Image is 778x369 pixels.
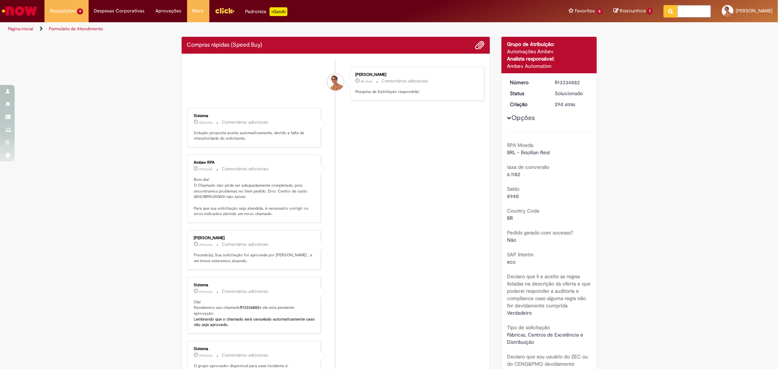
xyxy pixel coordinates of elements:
a: Formulário de Atendimento [49,26,103,32]
span: 29d atrás [200,290,213,294]
p: +GenAi [270,7,287,16]
span: Não [507,237,516,243]
time: 29/07/2025 17:29:45 [200,290,213,294]
span: Rascunhos [620,7,646,14]
b: Declaro que li e aceito as regras listadas na descrição da oferta e que poderei responder a audit... [507,273,591,309]
b: Saldo [507,186,519,192]
span: 9 [77,8,83,15]
a: Rascunhos [614,8,653,15]
p: Bom dia! O Chamado não pôde ser adequadamente completado, pois encontramos problemas no item pedi... [194,177,316,217]
div: 29/07/2025 17:29:30 [555,101,589,108]
b: RPA Moeda [507,142,533,148]
span: Fábricas, Centros de Excelência e Distribuição [507,331,585,345]
small: Comentários adicionais [222,352,269,358]
p: Prezado(a), Sua solicitação foi aprovada por [PERSON_NAME] , e em breve estaremos atuando. [194,252,316,264]
button: Adicionar anexos [475,40,484,50]
small: Comentários adicionais [222,119,269,125]
b: R13334882 [240,305,260,310]
p: Solução proposta aceita automaticamente, devido a falta de interatividade do solicitante. [194,130,316,141]
span: 29d atrás [555,101,575,108]
div: [PERSON_NAME] [194,236,316,240]
b: Tipo de solicitação [507,324,550,331]
small: Comentários adicionais [382,78,428,84]
time: 27/08/2025 09:11:31 [361,79,372,83]
time: 30/07/2025 03:53:09 [200,167,213,171]
small: Comentários adicionais [222,166,269,172]
span: Favoritos [575,7,595,15]
time: 29/07/2025 17:29:42 [200,353,213,358]
span: Despesas Corporativas [94,7,145,15]
a: Página inicial [8,26,33,32]
div: Alrino Alves Da Silva Junior [327,74,344,90]
dt: Criação [504,101,549,108]
span: ecc [507,259,516,265]
span: 29d atrás [200,242,213,247]
span: 6.1182 [507,171,520,178]
b: Lembrando que o chamado será cancelado automaticamente caso não seja aprovado. [194,316,316,328]
dt: Número [504,79,549,86]
div: Grupo de Atribuição: [507,40,591,48]
span: Verdadeiro [507,310,532,316]
time: 06/08/2025 16:00:03 [200,120,213,125]
p: Pesquisa de Satisfação respondida! [355,89,477,95]
span: More [193,7,204,15]
span: Requisições [50,7,76,15]
h2: Compras rápidas (Speed Buy) Histórico de tíquete [187,42,263,48]
dt: Status [504,90,549,97]
span: [PERSON_NAME] [736,8,773,14]
time: 29/07/2025 18:28:22 [200,242,213,247]
div: Sistema [194,114,316,118]
div: R13334882 [555,79,589,86]
img: ServiceNow [1,4,38,18]
span: BR [507,215,513,221]
small: Comentários adicionais [222,241,269,248]
p: Olá! Recebemos seu chamado e ele esta pendente aprovação. [194,299,316,328]
span: 29d atrás [200,167,213,171]
div: Ambev Automation [507,62,591,70]
ul: Trilhas de página [5,22,513,36]
time: 29/07/2025 17:29:30 [555,101,575,108]
b: Country Code [507,207,539,214]
span: 22d atrás [200,120,213,125]
div: Sistema [194,283,316,287]
b: SAP Interim [507,251,534,258]
span: Aprovações [156,7,182,15]
button: Pesquisar [663,5,678,18]
b: taxa de conversão [507,164,549,170]
div: [PERSON_NAME] [355,73,477,77]
span: 29d atrás [200,353,213,358]
span: 1 [647,8,653,15]
img: click_logo_yellow_360x200.png [215,5,235,16]
b: Pedido gerado com sucesso? [507,229,573,236]
div: Automações Ambev [507,48,591,55]
span: 5 [597,8,603,15]
small: Comentários adicionais [222,288,269,295]
span: 8940 [507,193,519,199]
div: Analista responsável: [507,55,591,62]
div: Solucionado [555,90,589,97]
span: BRL - Brazilian Real [507,149,550,156]
div: Sistema [194,347,316,351]
span: 8h atrás [361,79,372,83]
div: Ambev RPA [194,160,316,165]
div: Padroniza [245,7,287,16]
